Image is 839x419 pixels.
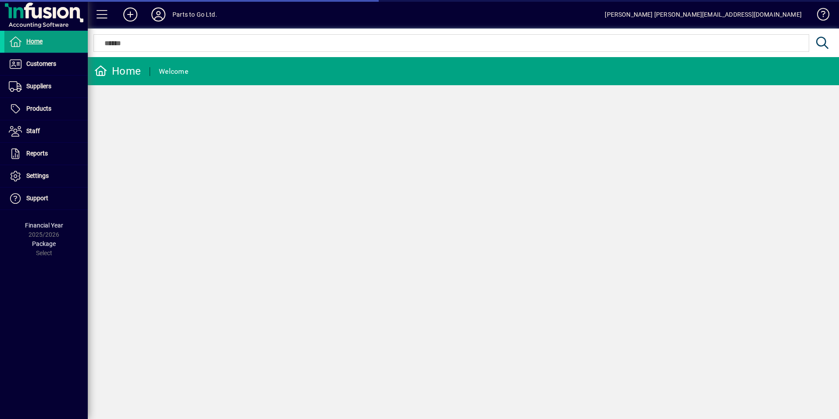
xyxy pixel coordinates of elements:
[116,7,144,22] button: Add
[605,7,802,22] div: [PERSON_NAME] [PERSON_NAME][EMAIL_ADDRESS][DOMAIN_NAME]
[159,65,188,79] div: Welcome
[4,120,88,142] a: Staff
[26,172,49,179] span: Settings
[26,195,48,202] span: Support
[26,127,40,134] span: Staff
[4,165,88,187] a: Settings
[26,105,51,112] span: Products
[172,7,217,22] div: Parts to Go Ltd.
[810,2,828,30] a: Knowledge Base
[26,60,56,67] span: Customers
[25,222,63,229] span: Financial Year
[26,150,48,157] span: Reports
[26,38,43,45] span: Home
[26,83,51,90] span: Suppliers
[4,143,88,165] a: Reports
[4,53,88,75] a: Customers
[94,64,141,78] div: Home
[32,240,56,247] span: Package
[4,76,88,98] a: Suppliers
[4,188,88,209] a: Support
[4,98,88,120] a: Products
[144,7,172,22] button: Profile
